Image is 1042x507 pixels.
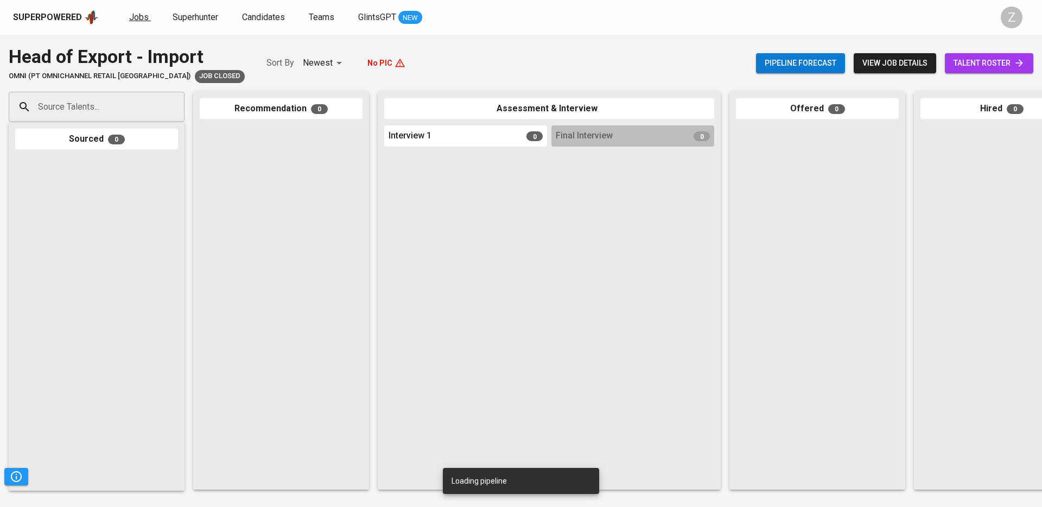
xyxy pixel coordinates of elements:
[526,131,543,141] span: 0
[266,56,294,69] p: Sort By
[179,106,181,108] button: Open
[13,11,82,24] div: Superpowered
[242,11,287,24] a: Candidates
[358,12,396,22] span: GlintsGPT
[398,12,422,23] span: NEW
[195,71,245,81] span: Job Closed
[1001,7,1022,28] div: Z
[242,12,285,22] span: Candidates
[84,9,99,26] img: app logo
[367,58,392,68] p: No PIC
[129,11,151,24] a: Jobs
[694,131,710,141] span: 0
[954,56,1025,70] span: talent roster
[945,53,1033,73] a: talent roster
[9,71,190,81] span: OMNI (PT Omnichannel Retail [GEOGRAPHIC_DATA])
[200,98,363,119] div: Recommendation
[828,104,845,114] span: 0
[195,70,245,83] div: Slow response from client
[756,53,845,73] button: Pipeline forecast
[309,12,334,22] span: Teams
[108,135,125,144] span: 0
[4,468,28,485] button: Pipeline Triggers
[358,11,422,24] a: GlintsGPT NEW
[862,56,927,70] span: view job details
[1007,104,1024,114] span: 0
[854,53,936,73] button: view job details
[736,98,899,119] div: Offered
[556,130,613,142] span: Final Interview
[452,471,507,491] div: Loading pipeline
[384,98,714,119] div: Assessment & Interview
[303,56,333,69] p: Newest
[129,12,149,22] span: Jobs
[303,53,346,73] div: Newest
[173,11,220,24] a: Superhunter
[173,12,218,22] span: Superhunter
[9,43,245,70] div: Head of Export - Import
[15,129,178,150] div: Sourced
[765,56,836,70] span: Pipeline forecast
[13,9,99,26] a: Superpoweredapp logo
[309,11,336,24] a: Teams
[311,104,328,114] span: 0
[389,130,431,142] span: Interview 1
